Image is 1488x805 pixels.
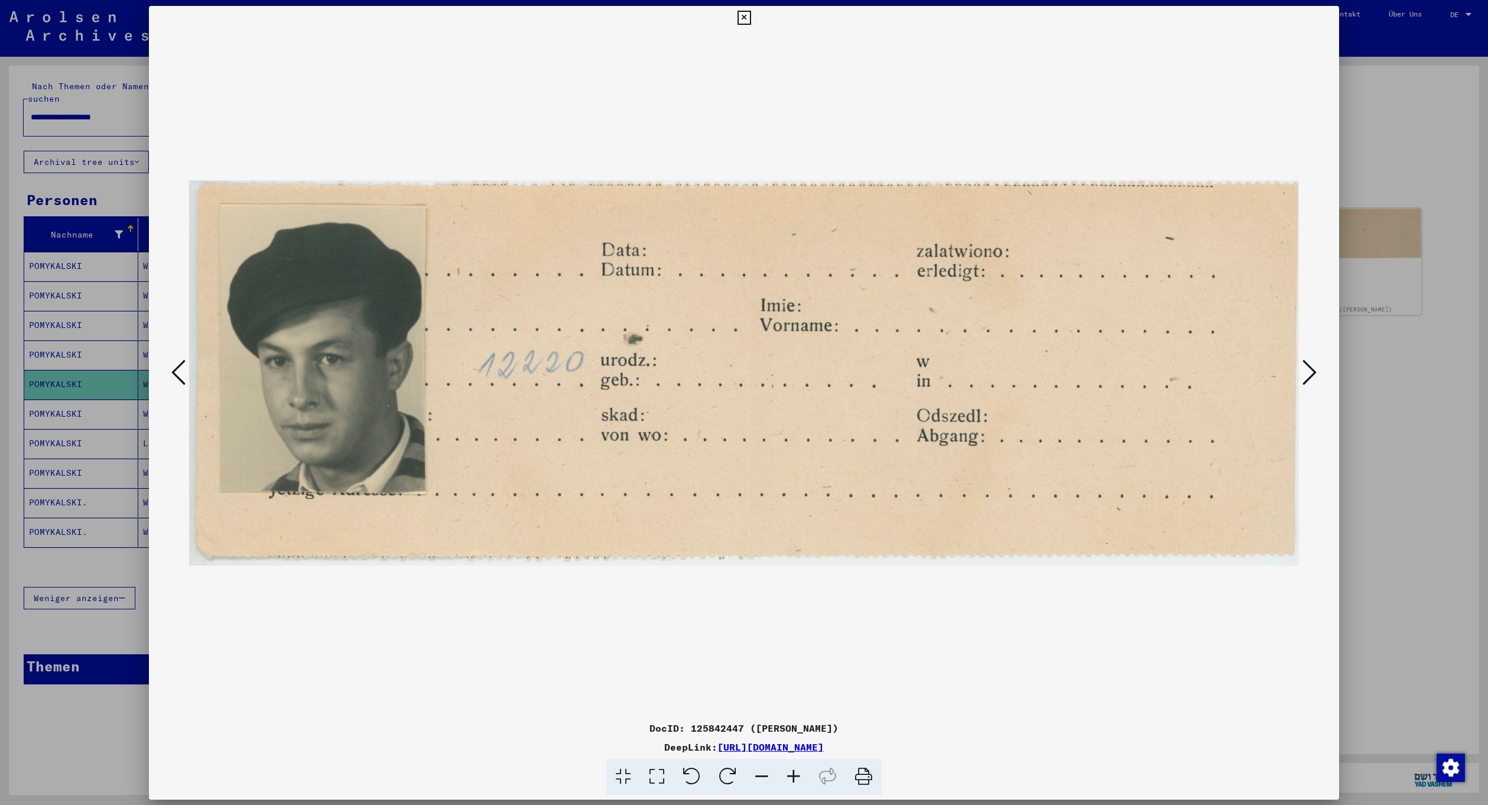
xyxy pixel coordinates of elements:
img: 001.jpg [189,30,1299,716]
a: [URL][DOMAIN_NAME] [717,741,824,753]
div: DeepLink: [149,740,1339,754]
div: DocID: 125842447 ([PERSON_NAME]) [149,721,1339,735]
img: Zustimmung ändern [1437,754,1465,782]
div: Zustimmung ändern [1436,753,1464,781]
